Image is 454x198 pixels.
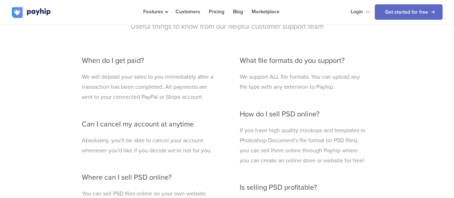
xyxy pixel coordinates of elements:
p: We support ALL file formats. You can upload any file type with any extension to Payhip. [240,72,366,92]
a: Get started for free [375,4,443,20]
p: Useful things to know from our helpful customer support team [12,22,443,32]
span: Features [143,9,167,15]
img: logo.svg [12,7,51,18]
h3: Is selling PSD profitable? [240,183,366,191]
h3: Where can I sell PSD online? [82,173,215,181]
h3: Can I cancel my account at anytime [82,120,215,128]
h3: What file formats do you support? [240,57,366,65]
p: We will deposit your sales to you immediately after a transaction has been completed. All payment... [82,72,215,102]
h3: How do I sell PSD online? [240,110,366,118]
h3: When do I get paid? [82,57,215,65]
p: Absolutely, you'll be able to cancel your account whenever you'd like if you decide we're not for... [82,135,215,155]
p: If you have high quality mockups and templates in Photoshop Document's file format (or PSD files)... [240,125,366,165]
